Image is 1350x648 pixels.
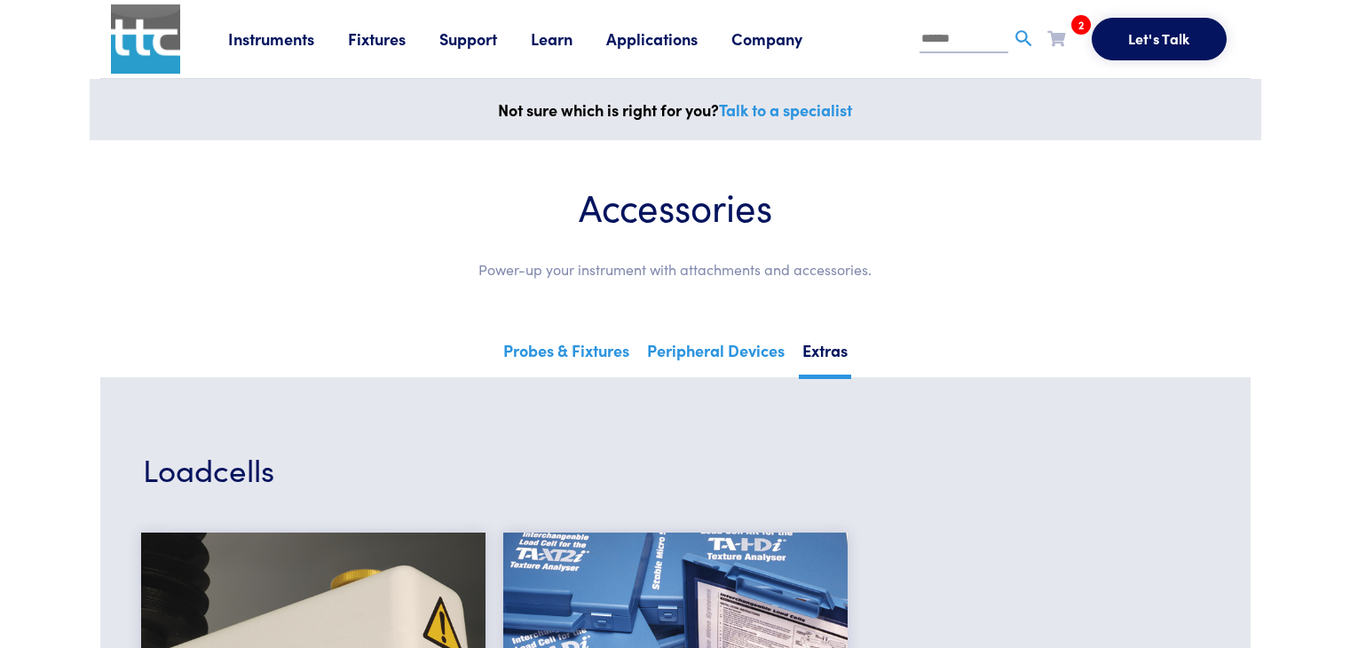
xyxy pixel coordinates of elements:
a: Applications [606,28,731,50]
p: Not sure which is right for you? [100,97,1251,123]
a: Probes & Fixtures [500,336,633,375]
a: Support [439,28,531,50]
span: 2 [1071,15,1091,35]
a: Learn [531,28,606,50]
a: Talk to a specialist [719,99,852,121]
button: Let's Talk [1092,18,1227,60]
a: 2 [1047,27,1065,49]
h1: Accessories [143,183,1208,230]
a: Extras [799,336,851,379]
a: Instruments [228,28,348,50]
a: Fixtures [348,28,439,50]
h3: Loadcells [143,446,1208,490]
img: ttc_logo_1x1_v1.0.png [111,4,180,74]
a: Company [731,28,836,50]
a: Peripheral Devices [643,336,788,375]
p: Power-up your instrument with attachments and accessories. [143,258,1208,281]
